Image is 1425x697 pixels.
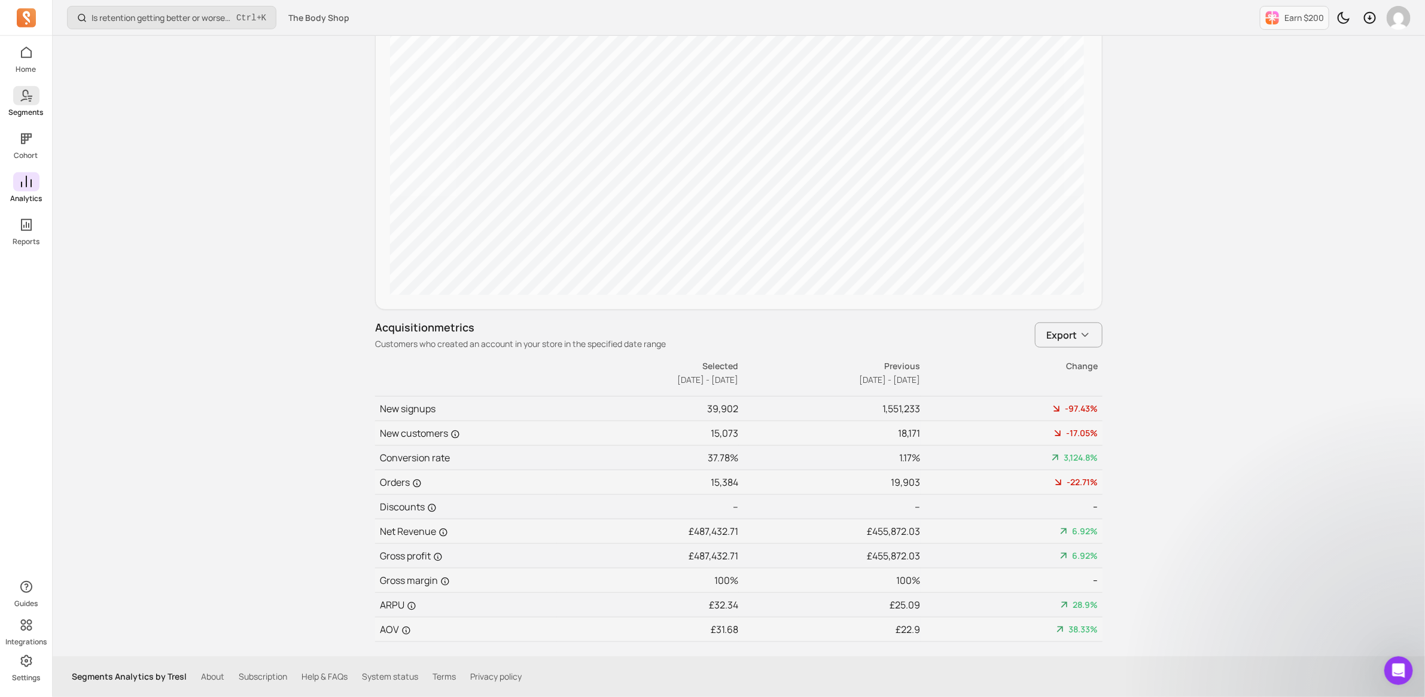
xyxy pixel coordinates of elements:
[12,673,40,683] p: Settings
[739,360,920,372] p: Previous
[13,237,39,246] p: Reports
[1093,574,1098,586] span: --
[1035,322,1103,348] button: Export
[1068,623,1098,635] span: 38.33%
[558,360,738,372] p: Selected
[739,568,921,593] td: 100%
[201,671,224,683] a: About
[557,617,739,642] td: £31.68
[67,6,276,29] button: Is retention getting better or worse compared to last year?Ctrl+K
[197,573,214,597] span: 😐
[1064,452,1098,464] span: 3,124.8%
[1072,550,1098,562] span: 6.92%
[236,12,257,24] kbd: Ctrl
[739,397,921,421] td: 1,551,233
[8,5,31,28] button: go back
[288,12,349,24] span: The Body Shop
[1046,328,1077,342] span: Export
[375,319,666,336] p: Acquisition metrics
[375,568,557,593] td: Gross margin
[14,151,38,160] p: Cohort
[375,470,557,495] td: Orders
[375,421,557,446] td: New customers
[261,13,266,23] kbd: K
[739,617,921,642] td: £22.9
[1067,476,1098,488] span: -22.71%
[859,374,920,385] span: [DATE] - [DATE]
[362,671,418,683] a: System status
[375,617,557,642] td: AOV
[375,544,557,568] td: Gross profit
[92,12,232,24] p: Is retention getting better or worse compared to last year?
[557,470,739,495] td: 15,384
[557,397,739,421] td: 39,902
[557,544,739,568] td: £487,432.71
[739,470,921,495] td: 19,903
[9,108,44,117] p: Segments
[739,593,921,617] td: £25.09
[5,637,47,647] p: Integrations
[739,446,921,470] td: 1.17%
[228,573,245,597] span: 😃
[1073,599,1098,611] span: 28.9%
[14,561,397,574] div: Did this answer your question?
[921,360,1098,372] p: Change
[239,671,287,683] a: Subscription
[1065,403,1098,415] span: -97.43%
[557,446,739,470] td: 37.78%
[1332,6,1356,30] button: Toggle dark mode
[375,397,557,421] td: New signups
[360,5,382,28] button: Collapse window
[159,573,190,597] span: disappointed reaction
[433,671,456,683] a: Terms
[1072,525,1098,537] span: 6.92%
[1066,427,1098,439] span: -17.05%
[10,194,42,203] p: Analytics
[236,11,266,24] span: +
[557,568,739,593] td: 100%
[375,495,557,519] td: Discounts
[16,65,36,74] p: Home
[739,495,921,519] td: --
[557,421,739,446] td: 15,073
[375,519,557,544] td: Net Revenue
[382,5,404,26] div: Close
[739,421,921,446] td: 18,171
[470,671,522,683] a: Privacy policy
[281,7,357,29] button: The Body Shop
[166,573,183,597] span: 😞
[739,519,921,544] td: £455,872.03
[190,573,221,597] span: neutral face reaction
[375,338,666,350] p: Customers who created an account in your store in the specified date range
[72,671,187,683] p: Segments Analytics by Tresl
[158,612,254,622] a: Open in help center
[557,519,739,544] td: £487,432.71
[221,573,252,597] span: smiley reaction
[677,374,738,385] span: [DATE] - [DATE]
[375,446,557,470] td: Conversion rate
[1387,6,1411,30] img: avatar
[1284,12,1324,24] p: Earn $200
[375,593,557,617] td: ARPU
[1384,656,1413,685] iframe: Intercom live chat
[1093,501,1098,513] span: --
[739,544,921,568] td: £455,872.03
[557,495,739,519] td: --
[13,575,39,611] button: Guides
[14,599,38,608] p: Guides
[557,593,739,617] td: £32.34
[1260,6,1329,30] button: Earn $200
[302,671,348,683] a: Help & FAQs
